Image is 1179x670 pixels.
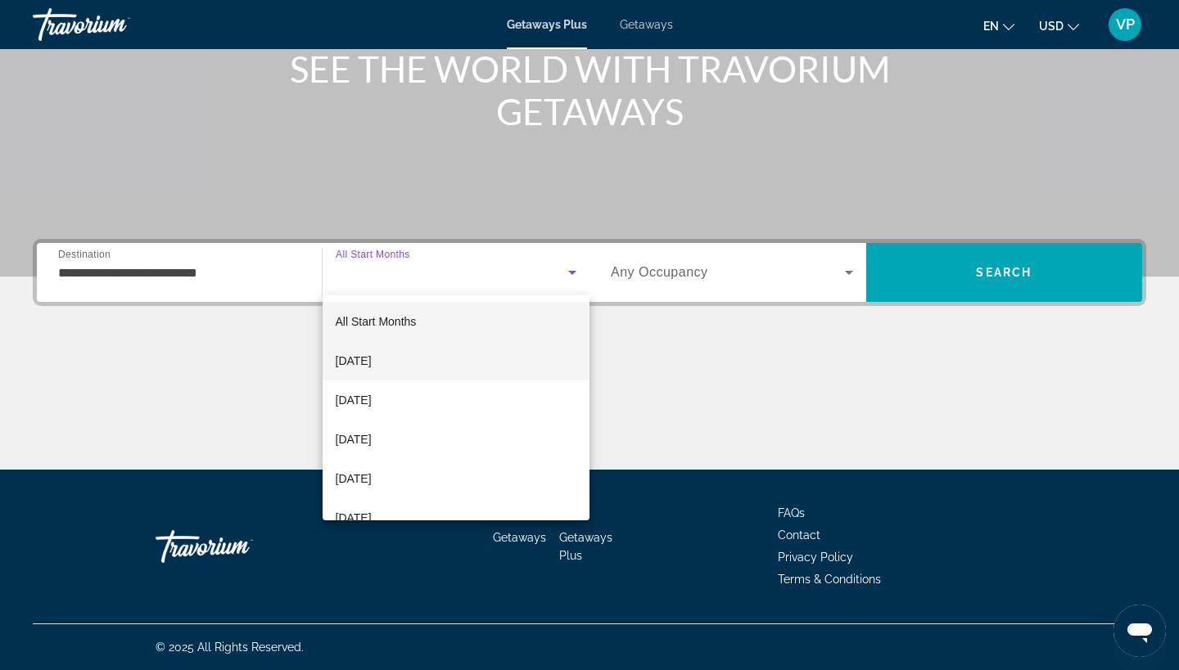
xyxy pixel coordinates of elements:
[1113,605,1166,657] iframe: Button to launch messaging window
[336,351,372,371] span: [DATE]
[336,508,372,528] span: [DATE]
[336,469,372,488] span: [DATE]
[336,429,372,449] span: [DATE]
[336,390,372,410] span: [DATE]
[336,315,417,328] span: All Start Months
